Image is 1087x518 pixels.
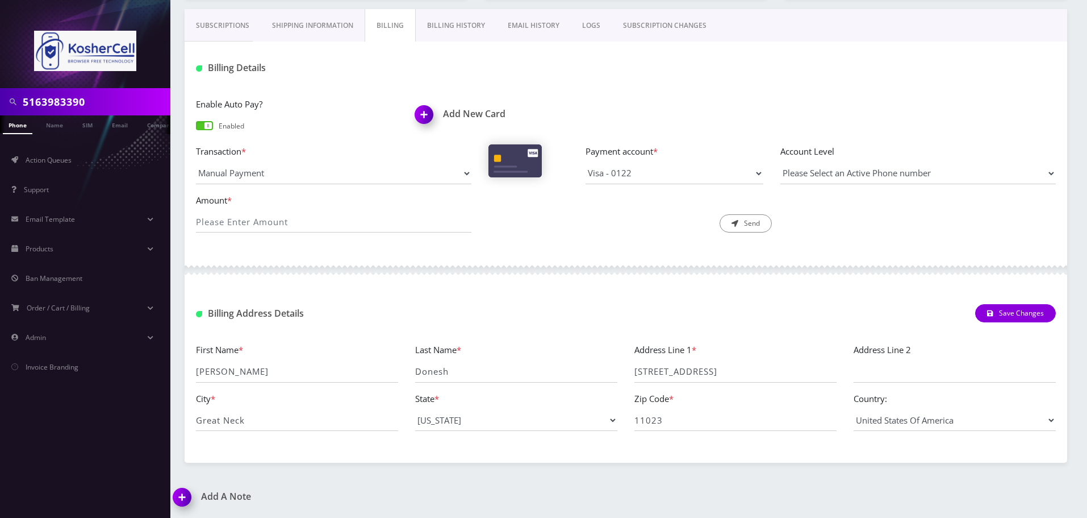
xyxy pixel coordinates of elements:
[416,9,496,42] a: Billing History
[3,115,32,134] a: Phone
[141,115,179,133] a: Company
[196,194,471,207] label: Amount
[27,303,90,313] span: Order / Cart / Billing
[34,31,136,71] img: KosherCell
[26,273,82,283] span: Ban Management
[196,65,202,72] img: Billing Details
[77,115,98,133] a: SIM
[26,244,53,254] span: Products
[496,9,571,42] a: EMAIL HISTORY
[26,155,72,165] span: Action Queues
[196,308,471,319] h1: Billing Address Details
[40,115,69,133] a: Name
[196,392,215,405] label: City
[219,121,244,131] p: Enabled
[854,392,887,405] label: Country:
[185,9,261,42] a: Subscriptions
[612,9,718,42] a: SUBSCRIPTION CHANGES
[26,333,46,342] span: Admin
[409,102,443,135] img: Add New Card
[586,145,763,158] label: Payment account
[720,214,772,233] button: Send
[26,362,78,372] span: Invoice Branding
[634,409,837,431] input: Zip
[196,361,398,383] input: First Name
[173,491,617,502] a: Add A Note
[975,304,1056,322] button: Save Changes
[488,144,542,177] img: Cards
[261,9,365,42] a: Shipping Information
[634,361,837,383] input: Address Line 1
[571,9,612,42] a: LOGS
[196,409,398,431] input: City
[634,392,674,405] label: Zip Code
[196,145,471,158] label: Transaction
[196,311,202,317] img: Billing Address Detail
[196,343,243,357] label: First Name
[415,361,617,383] input: Last Name
[196,211,471,233] input: Please Enter Amount
[634,343,696,357] label: Address Line 1
[24,185,49,194] span: Support
[415,392,439,405] label: State
[26,214,75,224] span: Email Template
[415,109,617,119] h1: Add New Card
[854,343,911,357] label: Address Line 2
[23,91,168,113] input: Search in Company
[780,145,1056,158] label: Account Level
[196,63,471,73] h1: Billing Details
[196,98,398,111] label: Enable Auto Pay?
[415,343,461,357] label: Last Name
[365,9,416,42] a: Billing
[415,109,617,119] a: Add New CardAdd New Card
[106,115,133,133] a: Email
